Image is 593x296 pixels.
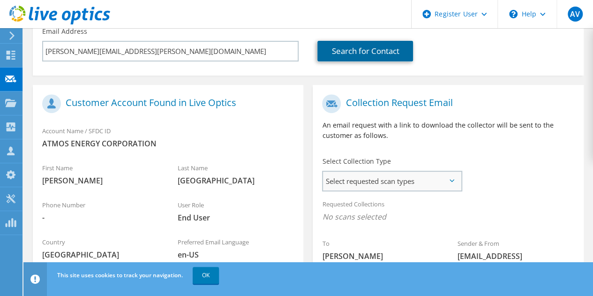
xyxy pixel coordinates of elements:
[178,175,294,186] span: [GEOGRAPHIC_DATA]
[168,158,304,190] div: Last Name
[322,157,390,166] label: Select Collection Type
[33,195,168,228] div: Phone Number
[568,7,583,22] span: AV
[509,10,518,18] svg: \n
[42,138,294,149] span: ATMOS ENERGY CORPORATION
[313,194,583,229] div: Requested Collections
[33,158,168,190] div: First Name
[322,212,574,222] span: No scans selected
[42,175,159,186] span: [PERSON_NAME]
[33,232,168,265] div: Country
[168,195,304,228] div: User Role
[42,27,87,36] label: Email Address
[42,94,289,113] h1: Customer Account Found in Live Optics
[33,121,303,153] div: Account Name / SFDC ID
[42,213,159,223] span: -
[458,251,574,272] span: [EMAIL_ADDRESS][DOMAIN_NAME]
[322,120,574,141] p: An email request with a link to download the collector will be sent to the customer as follows.
[322,251,439,292] span: [PERSON_NAME][EMAIL_ADDRESS][PERSON_NAME][DOMAIN_NAME]
[168,232,304,265] div: Preferred Email Language
[317,41,413,61] a: Search for Contact
[57,271,183,279] span: This site uses cookies to track your navigation.
[178,250,294,260] span: en-US
[193,267,219,284] a: OK
[448,234,584,276] div: Sender & From
[178,213,294,223] span: End User
[322,94,569,113] h1: Collection Request Email
[42,250,159,260] span: [GEOGRAPHIC_DATA]
[323,172,461,190] span: Select requested scan types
